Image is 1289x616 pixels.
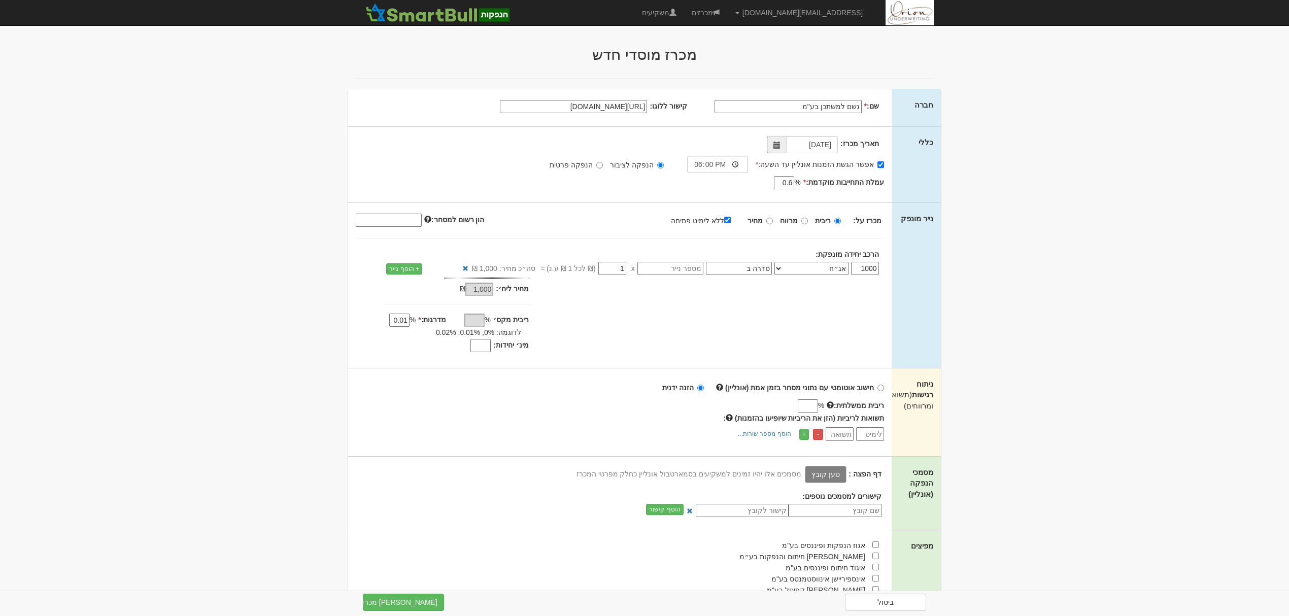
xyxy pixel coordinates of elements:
span: (תשואות ומרווחים) [885,390,933,409]
strong: ריבית [815,217,831,225]
label: ריבית מקס׳ [493,315,529,325]
a: - [813,429,823,440]
label: מדרגות: [418,315,446,325]
span: תשואות לריביות (הזן את הריביות שיופיעו בהזמנות) [735,414,884,422]
label: שם: [864,101,879,111]
input: מחיר * [598,262,626,275]
button: הוסף קישור [646,504,683,515]
input: לימיט [856,427,884,441]
a: ביטול [845,594,926,611]
span: מסמכים אלו יהיו זמינים למשקיעים בסמארטבול אונליין כחלק מפרטי המכרז [576,470,801,478]
button: [PERSON_NAME] מכרז [363,594,444,611]
a: + [799,429,809,440]
label: הנפקה לציבור [610,160,664,170]
input: הנפקה לציבור [657,162,664,168]
a: + הוסף נייר [386,263,422,275]
label: עמלת התחייבות מוקדמת: [803,177,884,187]
span: % [410,315,416,325]
strong: דף הפצה : [849,470,881,478]
a: הוסף מספר שורות... [735,428,794,439]
span: לדוגמה: 0%, 0.01%, 0.02% [436,328,521,336]
label: הון רשום למסחר: [424,215,484,225]
strong: מחיר [748,217,763,225]
strong: מרווח [780,217,798,225]
input: מרווח [801,218,808,224]
label: חברה [914,99,933,110]
strong: מכרז על: [853,217,881,225]
span: אגוז הנפקות ופיננסים בע"מ [782,541,865,550]
input: תשואה [826,427,854,441]
span: % [485,315,491,325]
span: (₪ לכל 1 ₪ ע.נ) [545,263,596,273]
span: איגוד חיתום ופיננסים בע"מ [786,564,865,572]
label: נייר מונפק [901,213,933,224]
strong: חישוב אוטומטי עם נתוני מסחר בזמן אמת (אונליין) [725,384,874,392]
input: חישוב אוטומטי עם נתוני מסחר בזמן אמת (אונליין) [877,385,884,391]
img: SmartBull Logo [363,3,512,23]
strong: הרכב יחידה מונפקת: [816,250,878,258]
input: כמות [851,262,879,275]
span: סה״כ מחיר: 1,000 ₪ [472,263,536,273]
span: x [631,263,635,273]
label: קישור ללוגו: [650,101,687,111]
strong: קישורים למסמכים נוספים: [802,492,881,500]
input: קישור לקובץ [696,504,789,517]
input: ריבית [834,218,841,224]
label: ללא לימיט פתיחה [671,215,741,226]
strong: הזנה ידנית [662,384,694,392]
label: ניתוח רגישות [899,379,933,411]
span: [PERSON_NAME] חיתום והנפקות בע״מ [739,553,865,561]
input: אפשר הגשת הזמנות אונליין עד השעה:* [877,161,884,168]
span: % [818,400,824,410]
span: = [540,263,545,273]
label: מסמכי הנפקה (אונליין) [899,467,933,499]
input: שם קובץ [789,504,881,517]
label: מפיצים [911,540,933,551]
h2: מכרז מוסדי חדש [348,46,941,63]
span: אינספיריישן אינווסטמנטס בע"מ [771,575,865,583]
label: כללי [919,137,933,148]
span: [PERSON_NAME] קפיטל בע"מ [767,586,865,594]
input: הנפקה פרטית [596,162,603,168]
input: מספר נייר [637,262,703,275]
label: מינ׳ יחידות: [493,340,529,350]
div: ₪ [418,284,496,296]
label: ריבית ממשלתית: [827,400,884,410]
label: מחיר ליח׳: [496,284,529,294]
label: הנפקה פרטית [550,160,603,170]
input: ללא לימיט פתיחה [724,217,731,223]
label: אפשר הגשת הזמנות אונליין עד השעה: [756,159,884,169]
span: % [794,177,800,187]
label: טען קובץ [805,466,846,483]
input: הזנה ידנית [697,385,704,391]
input: מחיר [766,218,773,224]
label: תאריך מכרז: [840,139,879,149]
input: שם הסדרה * [706,262,772,275]
label: : [723,413,884,423]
